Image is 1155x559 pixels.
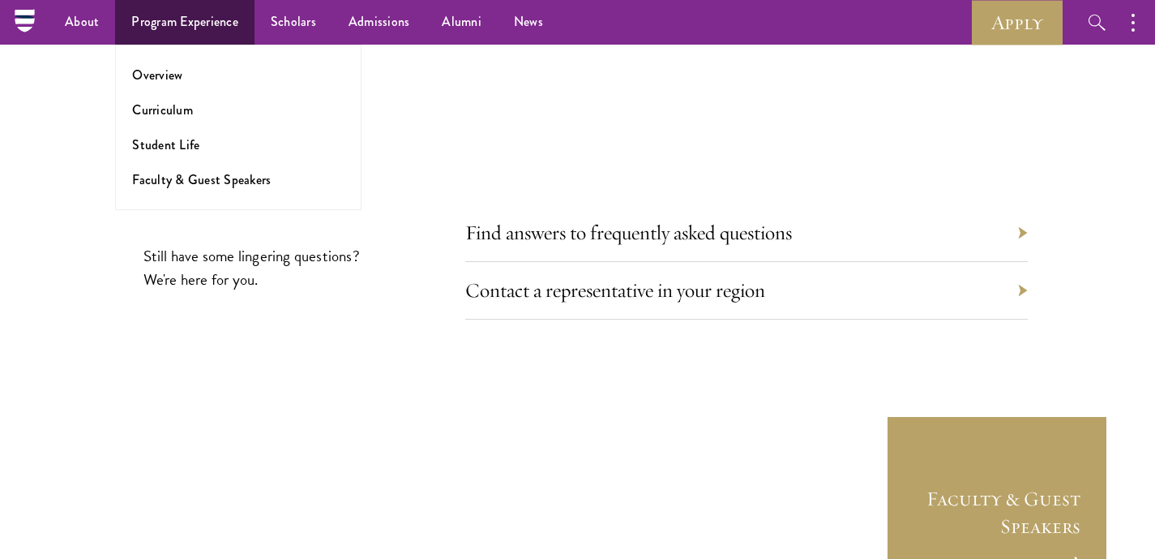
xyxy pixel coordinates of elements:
[465,277,765,303] a: Contact a representative in your region
[132,170,271,189] a: Faculty & Guest Speakers
[143,244,362,291] p: Still have some lingering questions? We're here for you.
[465,220,792,245] a: Find answers to frequently asked questions
[132,66,182,84] a: Overview
[132,135,199,154] a: Student Life
[132,101,193,119] a: Curriculum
